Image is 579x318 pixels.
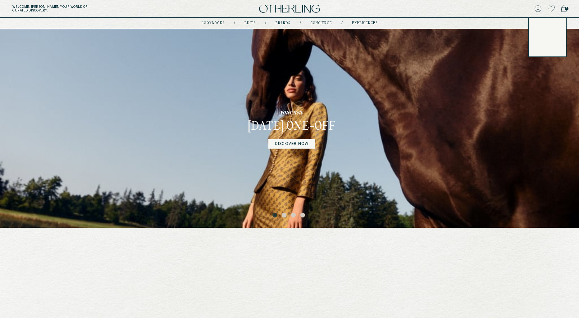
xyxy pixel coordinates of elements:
a: lookbooks [202,22,225,25]
button: 3 [291,213,297,219]
a: Brands [276,22,290,25]
div: / [265,21,266,26]
h5: Welcome, [PERSON_NAME] . Your world of curated discovery. [12,5,179,12]
img: logo [259,5,320,13]
div: / [300,21,301,26]
a: 1 [561,4,567,13]
button: 1 [272,213,279,219]
div: / [234,21,235,26]
h3: [DATE] One-off [248,119,336,134]
span: 1 [565,7,568,11]
a: experiences [352,22,378,25]
div: / [341,21,343,26]
a: concierge [310,22,332,25]
a: DISCOVER NOW [268,139,315,149]
p: your new [280,108,303,117]
button: 4 [300,213,307,219]
button: 2 [282,213,288,219]
a: Edits [244,22,256,25]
